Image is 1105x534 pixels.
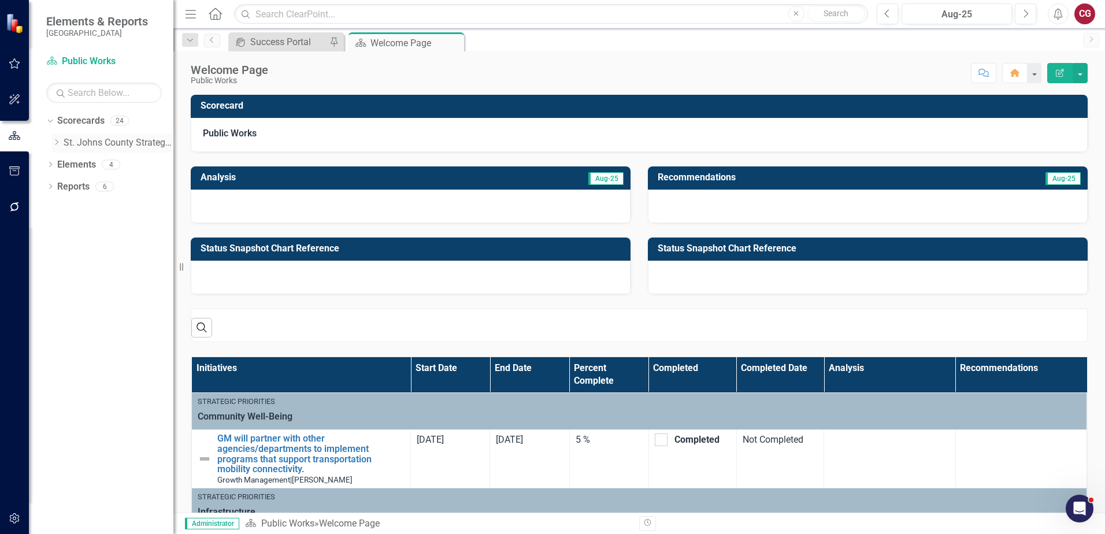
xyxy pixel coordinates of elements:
[658,243,1082,254] h3: Status Snapshot Chart Reference
[217,475,290,484] span: Growth Management
[201,243,625,254] h3: Status Snapshot Chart Reference
[824,430,955,488] td: Double-Click to Edit
[198,492,1081,502] div: Strategic Priorities
[198,410,1081,424] span: Community Well-Being
[902,3,1012,24] button: Aug-25
[110,116,129,126] div: 24
[411,430,490,488] td: Double-Click to Edit
[192,488,1087,525] td: Double-Click to Edit
[648,430,736,488] td: Double-Click to Edit
[736,430,824,488] td: Double-Click to Edit
[46,55,162,68] a: Public Works
[185,518,239,529] span: Administrator
[245,517,631,531] div: »
[191,76,268,85] div: Public Works
[417,434,444,445] span: [DATE]
[490,430,569,488] td: Double-Click to Edit
[198,506,1081,519] span: Infrastructure
[198,452,212,466] img: Not Defined
[192,393,1087,430] td: Double-Click to Edit
[191,64,268,76] div: Welcome Page
[569,430,648,488] td: Double-Click to Edit
[57,114,105,128] a: Scorecards
[201,101,1082,111] h3: Scorecard
[64,136,173,150] a: St. Johns County Strategic Plan
[261,518,314,529] a: Public Works
[807,6,865,22] button: Search
[250,35,327,49] div: Success Portal
[201,172,409,183] h3: Analysis
[1045,172,1081,185] span: Aug-25
[203,128,257,139] strong: Public Works
[217,476,353,484] small: [PERSON_NAME]
[192,430,411,488] td: Double-Click to Edit Right Click for Context Menu
[234,4,868,24] input: Search ClearPoint...
[576,433,643,447] div: 5 %
[46,14,148,28] span: Elements & Reports
[370,36,461,50] div: Welcome Page
[6,13,26,34] img: ClearPoint Strategy
[57,158,96,172] a: Elements
[46,28,148,38] small: [GEOGRAPHIC_DATA]
[102,160,120,169] div: 4
[906,8,1008,21] div: Aug-25
[46,83,162,103] input: Search Below...
[743,433,818,447] div: Not Completed
[57,180,90,194] a: Reports
[290,475,292,484] span: |
[319,518,380,529] div: Welcome Page
[1066,495,1093,522] iframe: Intercom live chat
[95,181,114,191] div: 6
[1074,3,1095,24] button: CG
[658,172,947,183] h3: Recommendations
[231,35,327,49] a: Success Portal
[955,430,1087,488] td: Double-Click to Edit
[496,434,523,445] span: [DATE]
[198,396,1081,407] div: Strategic Priorities
[217,433,405,474] a: GM will partner with other agencies/departments to implement programs that support transportation...
[824,9,848,18] span: Search
[588,172,624,185] span: Aug-25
